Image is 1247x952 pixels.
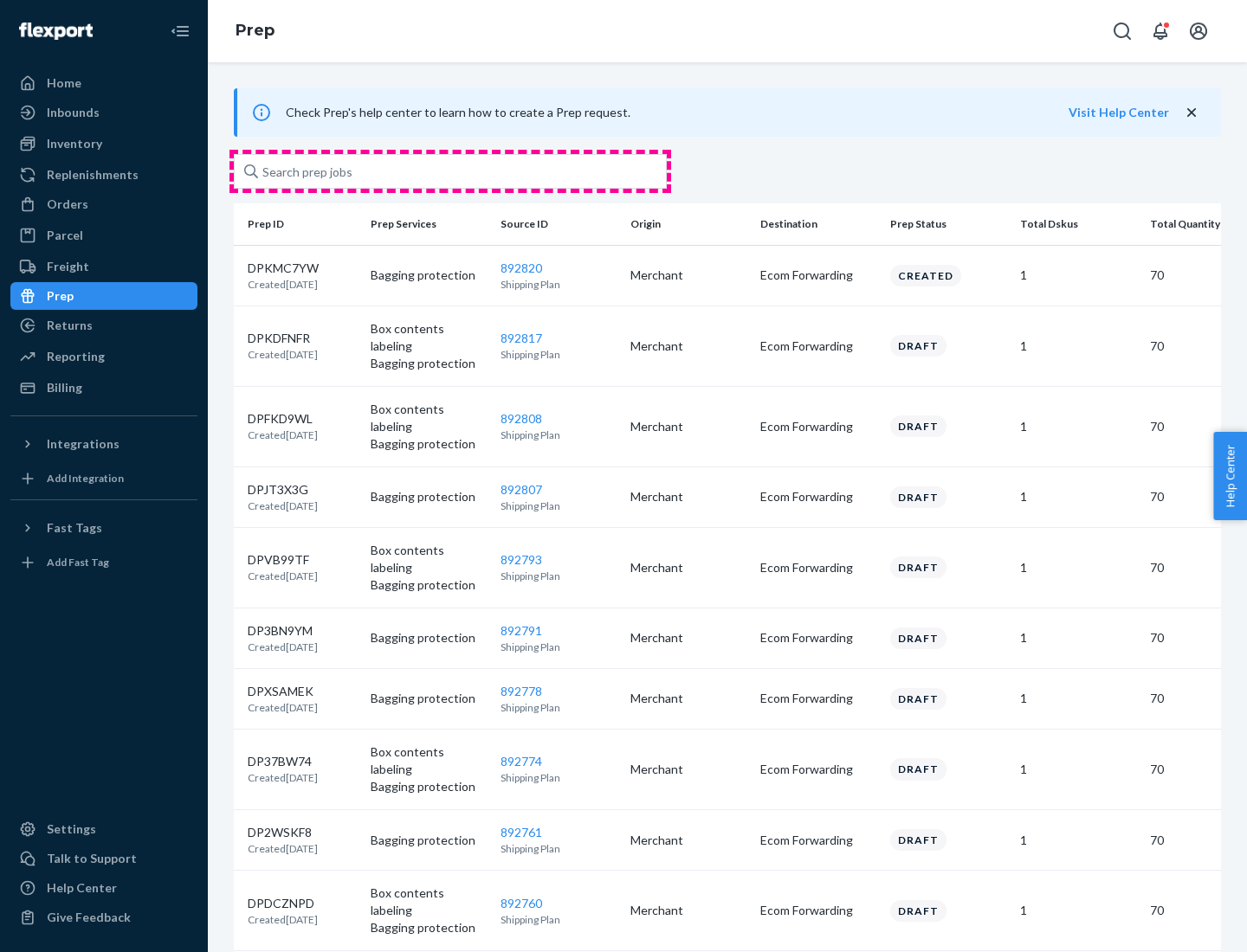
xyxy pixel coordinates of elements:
[47,287,74,305] div: Prep
[1020,832,1136,849] p: 1
[890,335,947,357] div: Draft
[371,743,487,778] p: Box contents labeling
[501,482,542,497] a: 892807
[10,99,197,126] a: Inbounds
[501,277,617,292] p: Shipping Plan
[630,267,746,284] p: Merchant
[248,753,318,770] p: DP37BW74
[10,253,197,280] a: Freight
[501,896,542,910] a: 892760
[501,499,617,513] p: Shipping Plan
[47,519,102,537] div: Fast Tags
[501,700,617,715] p: Shipping Plan
[630,690,746,707] p: Merchant
[1020,488,1136,505] p: 1
[248,569,318,583] p: Created [DATE]
[890,556,947,578] div: Draft
[890,688,947,710] div: Draft
[10,69,197,97] a: Home
[760,902,876,919] p: Ecom Forwarding
[501,552,542,567] a: 892793
[47,435,120,453] div: Integrations
[47,879,117,897] div: Help Center
[248,640,318,654] p: Created [DATE]
[501,428,617,442] p: Shipping Plan
[883,203,1013,245] th: Prep Status
[890,829,947,851] div: Draft
[1143,14,1178,48] button: Open notifications
[248,428,318,442] p: Created [DATE]
[371,629,487,646] p: Bagging protection
[753,203,883,245] th: Destination
[1020,902,1136,919] p: 1
[10,343,197,370] a: Reporting
[760,832,876,849] p: Ecom Forwarding
[47,820,96,838] div: Settings
[10,374,197,402] a: Billing
[371,542,487,576] p: Box contents labeling
[47,850,137,867] div: Talk to Support
[47,74,81,92] div: Home
[248,260,319,277] p: DPKMC7YW
[630,338,746,355] p: Merchant
[1183,104,1200,122] button: close
[890,265,961,286] div: Created
[10,465,197,492] a: Add Integration
[760,488,876,505] p: Ecom Forwarding
[1020,559,1136,576] p: 1
[47,909,131,926] div: Give Feedback
[890,415,947,437] div: Draft
[248,912,318,927] p: Created [DATE]
[47,471,124,486] div: Add Integration
[1213,432,1247,520] button: Help Center
[1069,104,1169,121] button: Visit Help Center
[10,815,197,843] a: Settings
[371,690,487,707] p: Bagging protection
[371,435,487,453] p: Bagging protection
[630,418,746,435] p: Merchant
[1105,14,1140,48] button: Open Search Box
[1020,418,1136,435] p: 1
[630,488,746,505] p: Merchant
[630,761,746,778] p: Merchant
[47,379,82,396] div: Billing
[760,629,876,646] p: Ecom Forwarding
[1020,338,1136,355] p: 1
[248,683,318,700] p: DPXSAMEK
[630,559,746,576] p: Merchant
[222,6,288,56] ol: breadcrumbs
[760,761,876,778] p: Ecom Forwarding
[1013,203,1143,245] th: Total Dskus
[890,900,947,922] div: Draft
[760,267,876,284] p: Ecom Forwarding
[248,700,318,715] p: Created [DATE]
[760,418,876,435] p: Ecom Forwarding
[234,203,364,245] th: Prep ID
[10,430,197,458] button: Integrations
[623,203,753,245] th: Origin
[501,684,542,698] a: 892778
[248,895,318,912] p: DPDCZNPD
[10,845,197,872] a: Talk to Support
[501,912,617,927] p: Shipping Plan
[630,902,746,919] p: Merchant
[236,21,275,40] a: Prep
[248,277,319,292] p: Created [DATE]
[630,832,746,849] p: Merchant
[371,919,487,936] p: Bagging protection
[371,884,487,919] p: Box contents labeling
[10,514,197,542] button: Fast Tags
[501,825,542,839] a: 892761
[47,196,88,213] div: Orders
[10,312,197,339] a: Returns
[371,267,487,284] p: Bagging protection
[248,499,318,513] p: Created [DATE]
[371,576,487,594] p: Bagging protection
[10,222,197,249] a: Parcel
[10,161,197,189] a: Replenishments
[371,832,487,849] p: Bagging protection
[364,203,494,245] th: Prep Services
[47,317,93,334] div: Returns
[371,401,487,435] p: Box contents labeling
